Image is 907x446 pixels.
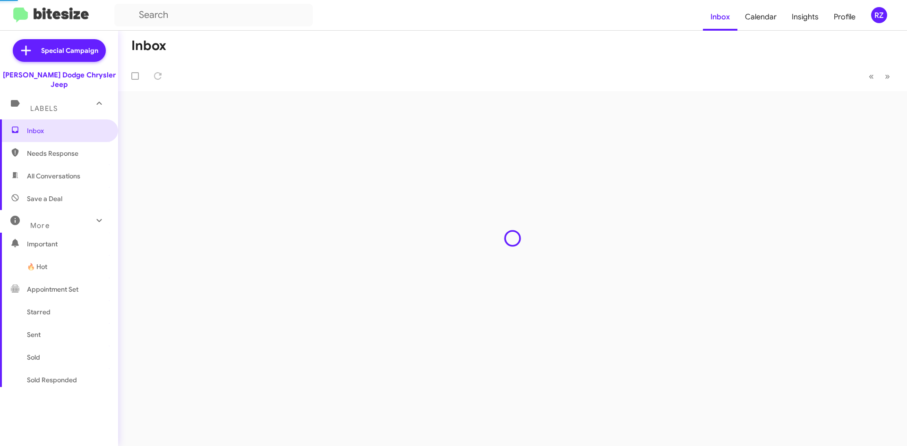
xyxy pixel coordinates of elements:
[826,3,863,31] a: Profile
[27,194,62,203] span: Save a Deal
[30,221,50,230] span: More
[27,149,107,158] span: Needs Response
[30,104,58,113] span: Labels
[114,4,313,26] input: Search
[41,46,98,55] span: Special Campaign
[784,3,826,31] a: Insights
[869,70,874,82] span: «
[27,262,47,271] span: 🔥 Hot
[27,375,77,385] span: Sold Responded
[131,38,166,53] h1: Inbox
[27,330,41,339] span: Sent
[863,7,897,23] button: RZ
[885,70,890,82] span: »
[27,171,80,181] span: All Conversations
[879,67,896,86] button: Next
[27,285,78,294] span: Appointment Set
[871,7,887,23] div: RZ
[27,307,51,317] span: Starred
[864,67,896,86] nav: Page navigation example
[13,39,106,62] a: Special Campaign
[737,3,784,31] a: Calendar
[703,3,737,31] a: Inbox
[27,126,107,135] span: Inbox
[27,239,107,249] span: Important
[863,67,880,86] button: Previous
[27,353,40,362] span: Sold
